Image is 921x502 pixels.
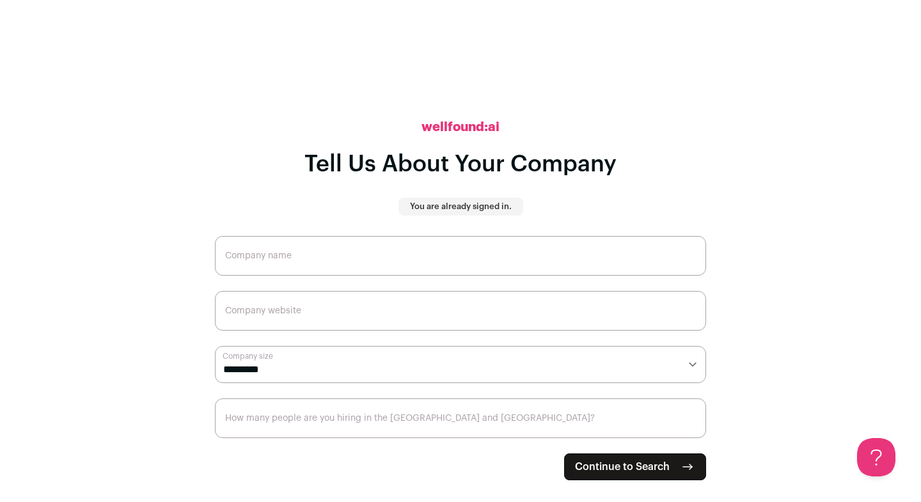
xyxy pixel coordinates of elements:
[575,459,670,475] span: Continue to Search
[857,438,895,476] iframe: Toggle Customer Support
[421,118,500,136] h2: wellfound:ai
[215,236,706,276] input: Company name
[304,152,617,177] h1: Tell Us About Your Company
[410,201,512,212] p: You are already signed in.
[564,453,706,480] button: Continue to Search
[215,291,706,331] input: Company website
[215,398,706,438] input: How many people are you hiring in the US and Canada?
